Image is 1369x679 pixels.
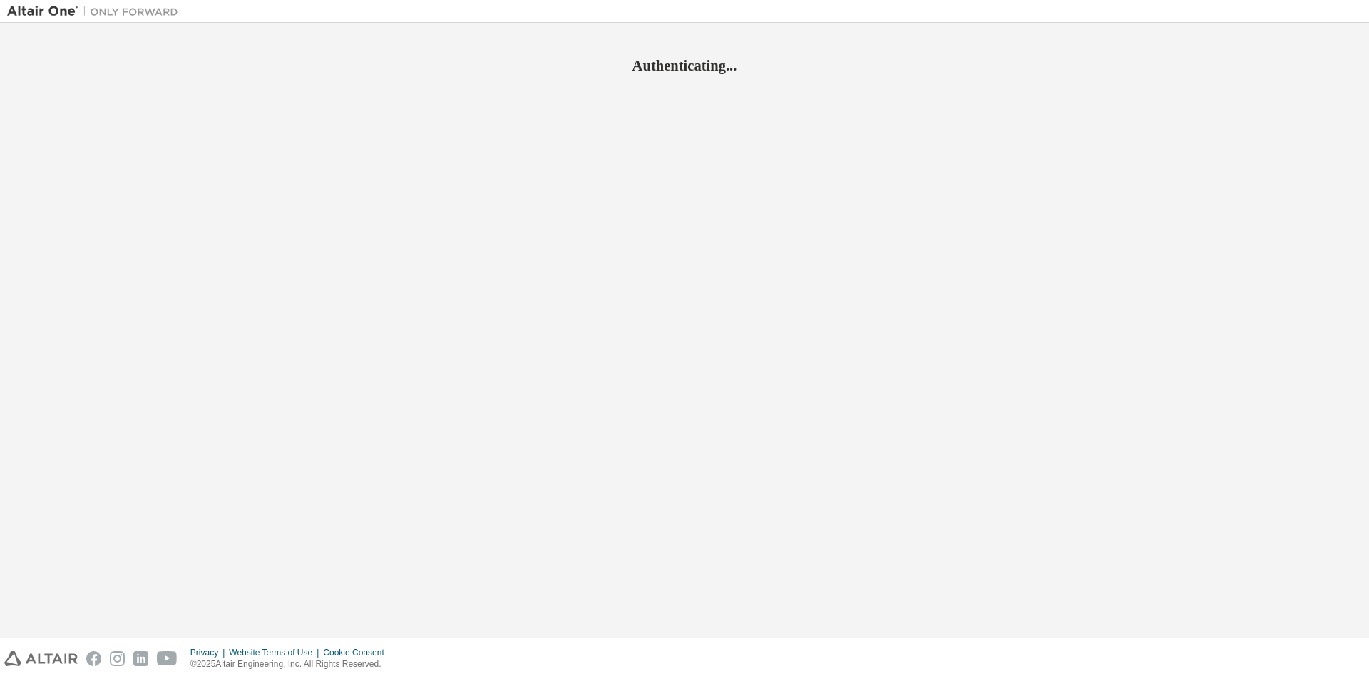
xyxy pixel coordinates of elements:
[110,651,125,666] img: instagram.svg
[7,4,185,19] img: Altair One
[190,647,229,658] div: Privacy
[4,651,78,666] img: altair_logo.svg
[323,647,392,658] div: Cookie Consent
[7,56,1362,75] h2: Authenticating...
[157,651,178,666] img: youtube.svg
[133,651,148,666] img: linkedin.svg
[86,651,101,666] img: facebook.svg
[190,658,393,670] p: © 2025 Altair Engineering, Inc. All Rights Reserved.
[229,647,323,658] div: Website Terms of Use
